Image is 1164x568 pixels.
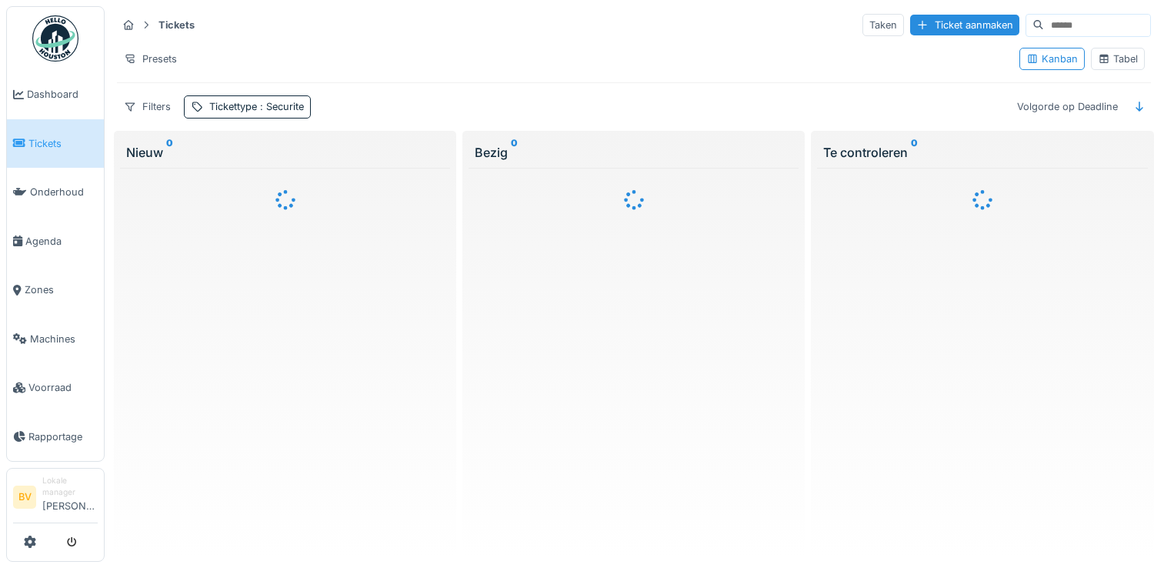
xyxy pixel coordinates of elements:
[7,266,104,315] a: Zones
[117,95,178,118] div: Filters
[13,486,36,509] li: BV
[7,363,104,413] a: Voorraad
[166,143,173,162] sup: 0
[25,234,98,249] span: Agenda
[511,143,518,162] sup: 0
[823,143,1141,162] div: Te controleren
[1026,52,1078,66] div: Kanban
[1098,52,1138,66] div: Tabel
[475,143,792,162] div: Bezig
[117,48,184,70] div: Presets
[7,413,104,462] a: Rapportage
[7,315,104,364] a: Machines
[13,475,98,523] a: BV Lokale manager[PERSON_NAME]
[911,143,918,162] sup: 0
[910,15,1019,35] div: Ticket aanmaken
[126,143,444,162] div: Nieuw
[42,475,98,499] div: Lokale manager
[257,101,304,112] span: : Securite
[209,99,304,114] div: Tickettype
[152,18,201,32] strong: Tickets
[32,15,78,62] img: Badge_color-CXgf-gQk.svg
[7,70,104,119] a: Dashboard
[28,136,98,151] span: Tickets
[42,475,98,520] li: [PERSON_NAME]
[7,168,104,217] a: Onderhoud
[28,380,98,395] span: Voorraad
[25,282,98,297] span: Zones
[30,185,98,199] span: Onderhoud
[7,217,104,266] a: Agenda
[7,119,104,169] a: Tickets
[27,87,98,102] span: Dashboard
[1010,95,1125,118] div: Volgorde op Deadline
[28,429,98,444] span: Rapportage
[30,332,98,346] span: Machines
[862,14,904,36] div: Taken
